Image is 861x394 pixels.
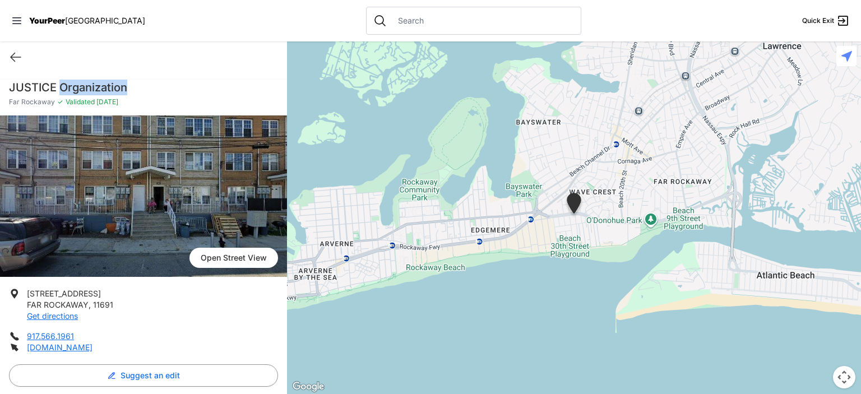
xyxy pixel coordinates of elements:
span: YourPeer [29,16,65,25]
span: [STREET_ADDRESS] [27,289,101,298]
span: Suggest an edit [121,370,180,381]
span: [DATE] [95,98,118,106]
a: [DOMAIN_NAME] [27,342,92,352]
span: [GEOGRAPHIC_DATA] [65,16,145,25]
img: Google [290,379,327,394]
button: Map camera controls [833,366,855,388]
span: 11691 [93,300,113,309]
span: Far Rockaway [9,98,55,106]
span: FAR ROCKAWAY [27,300,89,309]
a: Quick Exit [802,14,850,27]
span: Open Street View [189,248,278,268]
button: Suggest an edit [9,364,278,387]
h1: JUSTICE Organization [9,80,278,95]
span: , [89,300,91,309]
span: ✓ [57,98,63,106]
a: Open this area in Google Maps (opens a new window) [290,379,327,394]
a: YourPeer[GEOGRAPHIC_DATA] [29,17,145,24]
span: Validated [66,98,95,106]
a: Get directions [27,311,78,321]
input: Search [391,15,574,26]
span: Quick Exit [802,16,834,25]
a: 917.566.1961 [27,331,74,341]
